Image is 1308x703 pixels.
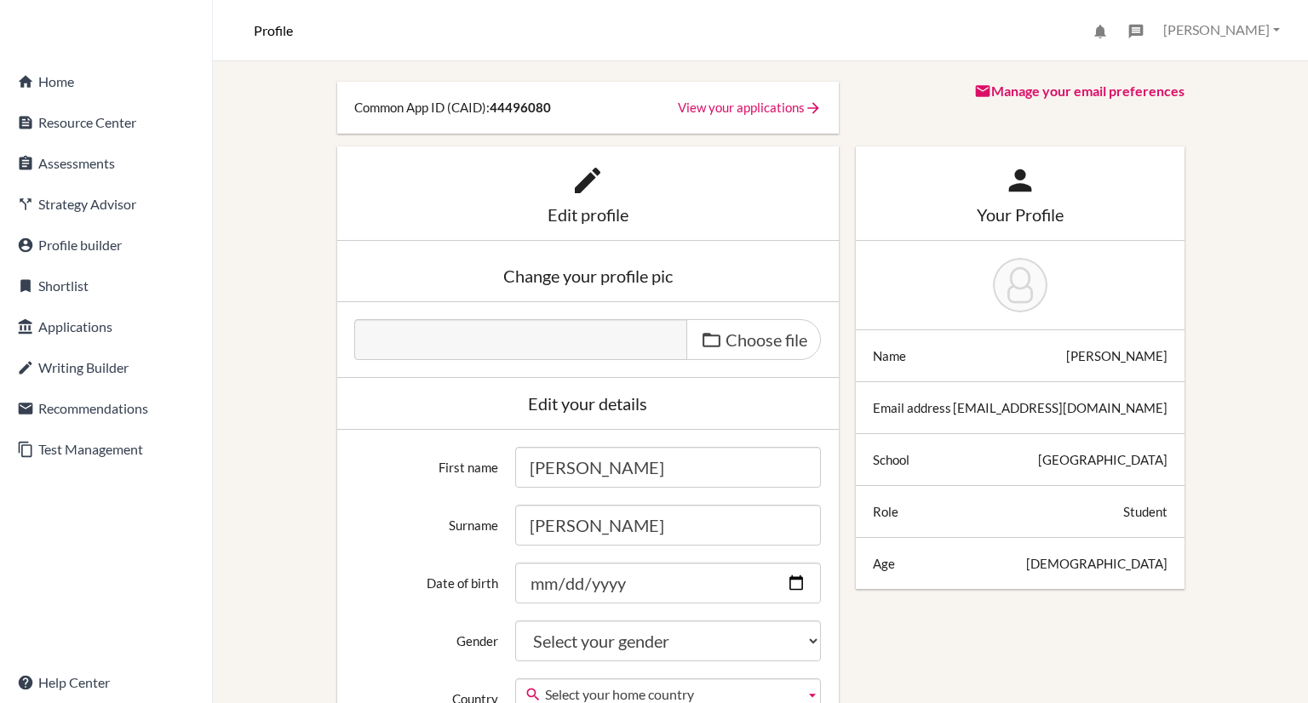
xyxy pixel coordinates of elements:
[3,187,209,221] a: call_splitStrategy Advisor
[354,267,822,284] div: Change your profile pic
[873,347,906,364] div: Name
[17,237,34,254] i: account_circle
[346,563,508,592] label: Date of birth
[1127,23,1144,40] i: message
[3,146,209,180] a: assignmentAssessments
[1038,451,1167,468] div: [GEOGRAPHIC_DATA]
[3,310,209,344] a: account_balanceApplications
[17,155,34,172] i: assignment
[17,114,34,131] i: feed
[3,269,209,303] a: bookmarkShortlist
[1066,347,1167,364] div: [PERSON_NAME]
[346,505,508,534] label: Surname
[3,65,209,99] a: homeHome
[254,22,293,38] h6: Profile
[1092,23,1109,40] i: notifications
[3,666,209,700] a: helpHelp Center
[873,451,909,468] div: School
[17,441,34,458] i: content_copy
[993,258,1047,312] img: Elijah Weaver
[3,392,209,426] a: emailRecommendations
[354,206,822,223] div: Edit profile
[346,620,508,649] label: Gender
[873,503,898,520] div: Role
[1026,555,1167,572] div: [DEMOGRAPHIC_DATA]
[3,228,209,262] a: account_circleProfile builder
[3,351,209,385] a: createWriting Builder
[873,206,1167,223] div: Your Profile
[974,83,1185,99] a: Manage your email preferences
[953,399,1167,416] div: [EMAIL_ADDRESS][DOMAIN_NAME]
[3,432,209,466] a: content_copyTest Management
[17,359,34,376] i: create
[17,400,34,417] i: email
[490,100,551,115] strong: 44496080
[17,73,34,90] i: home
[1123,503,1167,520] div: Student
[678,100,822,115] a: View your applications
[337,82,839,134] div: Common App ID (CAID):
[354,395,822,412] div: Edit your details
[873,555,895,572] div: Age
[1120,17,1152,44] button: message
[726,329,807,350] span: Choose file
[17,277,34,294] i: bookmark
[1156,14,1288,46] button: [PERSON_NAME]
[873,399,951,416] div: Email address
[17,674,34,691] i: help
[17,318,34,335] i: account_balance
[1084,17,1116,44] button: notifications
[346,447,508,476] label: First name
[3,106,209,140] a: feedResource Center
[17,196,34,213] i: call_split
[14,17,80,44] img: logo_white@2x-f4f0deed5e89b7ecb1c2cc34c3e3d731f90f0f143d5ea2071677605dd97b5244.png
